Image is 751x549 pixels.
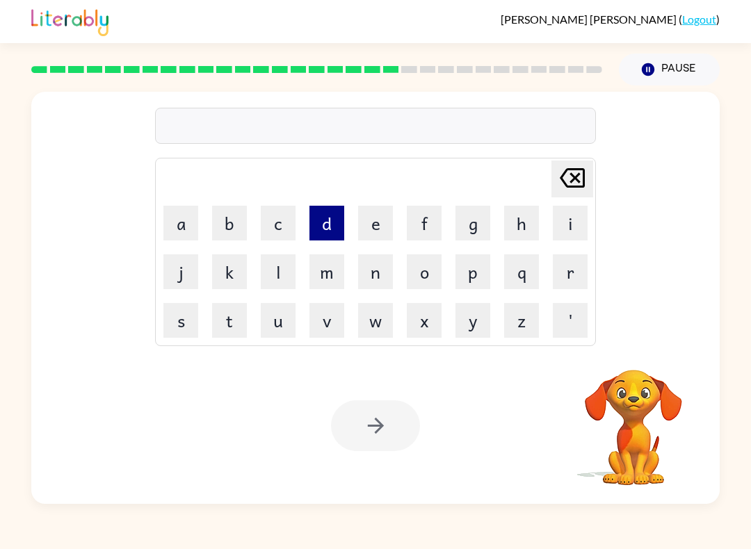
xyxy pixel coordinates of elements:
button: f [407,206,442,240]
button: y [455,303,490,338]
button: c [261,206,296,240]
button: m [309,254,344,289]
button: r [553,254,588,289]
button: w [358,303,393,338]
button: s [163,303,198,338]
button: q [504,254,539,289]
button: z [504,303,539,338]
button: ' [553,303,588,338]
button: Pause [619,54,720,85]
button: k [212,254,247,289]
button: g [455,206,490,240]
button: v [309,303,344,338]
span: [PERSON_NAME] [PERSON_NAME] [501,13,679,26]
div: ( ) [501,13,720,26]
video: Your browser must support playing .mp4 files to use Literably. Please try using another browser. [564,348,703,487]
button: n [358,254,393,289]
button: j [163,254,198,289]
button: u [261,303,296,338]
button: e [358,206,393,240]
button: o [407,254,442,289]
a: Logout [682,13,716,26]
button: l [261,254,296,289]
button: b [212,206,247,240]
button: h [504,206,539,240]
button: a [163,206,198,240]
button: i [553,206,588,240]
button: x [407,303,442,338]
img: Literably [31,6,108,36]
button: t [212,303,247,338]
button: p [455,254,490,289]
button: d [309,206,344,240]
